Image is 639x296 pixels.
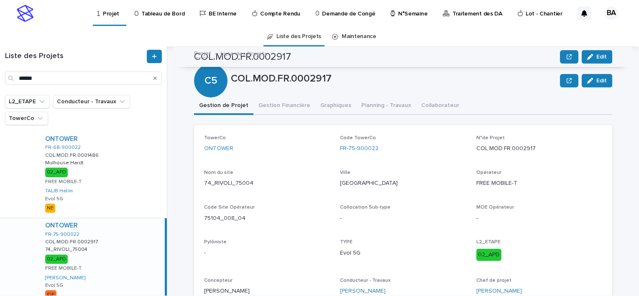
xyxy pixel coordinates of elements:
span: L2_ETAPE [476,240,501,245]
p: 75104_008_04 [204,214,330,223]
a: Liste des Projets [276,27,321,46]
a: Maintenance [342,27,376,46]
p: - [340,214,466,223]
p: Evol 5G [45,283,63,288]
button: Gestion de Projet [194,97,253,115]
a: ONTOWER [204,144,233,153]
p: COL.MOD.FR.0002917 [476,144,602,153]
button: TowerCo [5,112,48,125]
button: Edit [582,74,612,87]
a: [PERSON_NAME] [45,275,85,281]
span: Chef de projet [476,278,511,283]
input: Search [5,71,162,85]
button: Graphiques [315,97,356,115]
span: Code TowerCo [340,135,376,140]
button: Gestion Financière [253,97,315,115]
p: - [204,249,330,258]
p: [GEOGRAPHIC_DATA] [340,179,466,188]
div: 02_APD [45,168,68,177]
p: [PERSON_NAME] [204,287,330,296]
div: BA [605,7,618,20]
a: FR-68-900022 [45,145,81,151]
span: TYPE [340,240,353,245]
p: Mulhouse Hardt [45,158,85,166]
a: ONTOWER [45,222,78,230]
p: 74_RIVOLI_75004 [45,245,89,253]
button: Collaborateur [416,97,464,115]
p: Evol 5G [45,196,63,202]
a: TALIB Hatim [45,188,73,194]
div: C5 [194,41,227,87]
span: N°de Projet [476,135,505,140]
span: Pylôniste [204,240,227,245]
a: [PERSON_NAME] [476,287,522,296]
a: FR-75-900022 [340,144,378,153]
p: Liste des Projets [220,48,267,58]
span: Nom du site [204,170,233,175]
p: COL.MOD.FR.0002917 [45,237,100,245]
div: 02_APD [476,249,501,261]
div: 02_APD [45,255,68,264]
span: TowerCo [204,135,226,140]
button: Planning - Travaux [356,97,416,115]
p: COL.MOD.FR.0001486 [45,151,100,158]
button: L2_ETAPE [5,95,50,108]
p: 74_RIVOLI_75004 [204,179,330,188]
span: Conducteur - Travaux [340,278,391,283]
p: FREE MOBILE-T [476,179,602,188]
p: Evol 5G [340,249,466,258]
span: Collocation Sub-type [340,205,391,210]
p: FREE MOBILE-T [45,179,82,185]
span: Concepteur [204,278,233,283]
img: stacker-logo-s-only.png [17,5,33,22]
a: ONTOWER [45,135,78,143]
a: [PERSON_NAME] [340,287,386,296]
p: FREE MOBILE-T [45,265,82,271]
span: Opérateur [476,170,501,175]
span: Ville [340,170,350,175]
span: Edit [596,78,607,84]
span: Code Site Opérateur [204,205,255,210]
span: MOE Opérateur [476,205,514,210]
button: Conducteur - Travaux [53,95,130,108]
h1: Liste des Projets [5,52,145,61]
a: Projet [194,48,211,58]
div: NE [45,204,55,213]
a: FR-75-900022 [45,232,79,237]
p: - [476,214,602,223]
p: COL.MOD.FR.0002917 [231,73,557,85]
